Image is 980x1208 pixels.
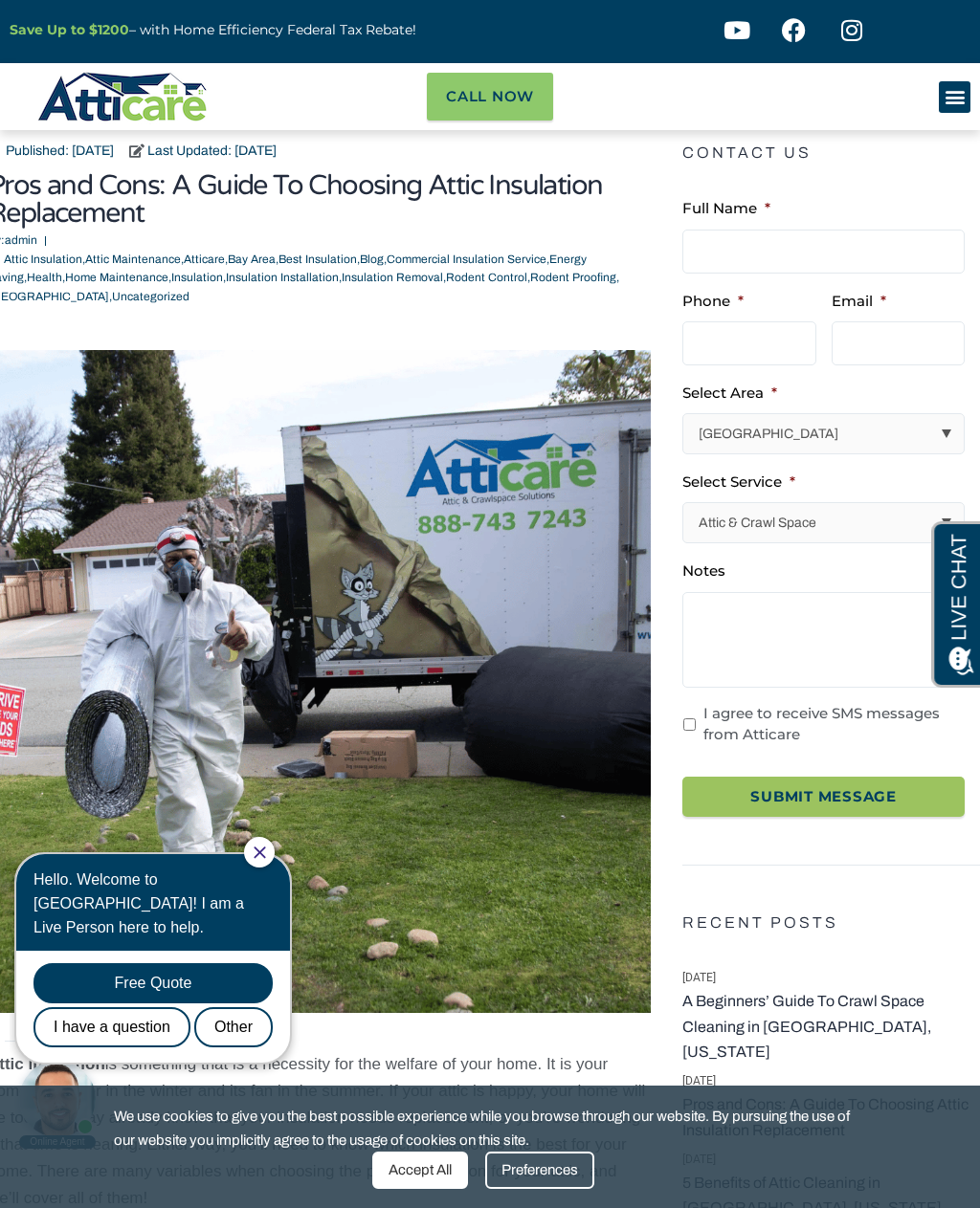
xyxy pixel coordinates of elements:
[446,82,534,111] span: Call Now
[427,73,553,121] a: Call Now
[703,703,956,746] label: I agree to receive SMS messages from Atticare
[682,292,744,311] label: Phone
[10,19,480,41] p: – with Home Efficiency Federal Tax Rebate!
[27,271,62,284] a: Health
[682,777,965,818] input: Submit Message
[387,253,546,266] a: Commercial Insulation Service
[372,1152,468,1189] div: Accept All
[682,900,980,946] h5: Recent Posts
[112,290,189,303] a: Uncategorized
[682,130,980,176] h5: Contact Us
[1,140,114,162] span: Published: [DATE]
[682,472,795,492] label: Select Service
[682,989,980,1065] a: A Beginners’ Guide To Crawl Space Cleaning in [GEOGRAPHIC_DATA], [US_STATE]
[682,966,980,989] span: [DATE]
[228,253,276,266] a: Bay Area
[171,271,223,284] a: Insulation
[682,199,770,218] label: Full Name
[342,271,443,284] a: Insulation Removal
[682,1069,980,1092] span: [DATE]
[85,253,181,266] a: Attic Maintenance
[446,271,527,284] a: Rodent Control
[65,271,168,284] a: Home Maintenance
[4,253,82,266] a: Attic Insulation
[278,253,357,266] a: Best Insulation
[10,835,316,1151] iframe: Chat Invitation
[226,271,339,284] a: Insulation Installation
[485,1152,594,1189] div: Preferences
[360,253,384,266] a: Blog
[939,81,970,113] div: Menu Toggle
[682,561,725,581] label: Notes
[47,15,154,39] span: Opens a chat window
[682,384,777,403] label: Select Area
[832,292,886,311] label: Email
[530,271,616,284] a: Rodent Proofing
[114,1105,852,1152] span: We use cookies to give you the best possible experience while you browse through our website. By ...
[10,21,129,38] a: Save Up to $1200
[143,140,277,162] span: Last Updated: [DATE]
[184,253,225,266] a: Atticare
